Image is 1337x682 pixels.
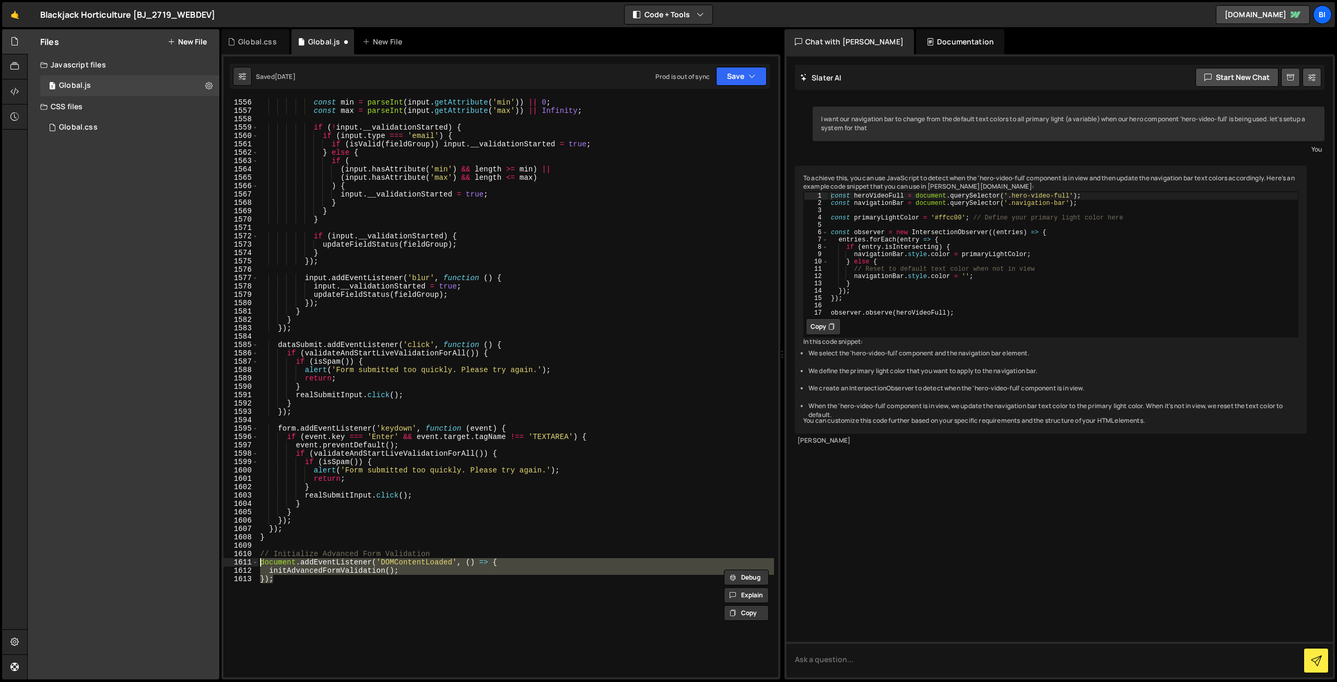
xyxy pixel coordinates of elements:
div: 1557 [224,107,259,115]
div: 1574 [224,249,259,257]
div: 9 [804,251,828,258]
div: 1610 [224,550,259,558]
div: 7 [804,236,828,244]
div: 1561 [224,140,259,148]
div: 1587 [224,357,259,366]
div: 1613 [224,575,259,583]
h2: Files [40,36,59,48]
div: 2 [804,200,828,207]
div: 8 [804,244,828,251]
div: 1573 [224,240,259,249]
button: Save [716,67,767,86]
div: 16 [804,302,828,309]
div: 1609 [224,541,259,550]
div: 5 [804,222,828,229]
div: 1601 [224,475,259,483]
div: 1578 [224,282,259,291]
div: 1558 [224,115,259,123]
a: [DOMAIN_NAME] [1216,5,1310,24]
li: When the 'hero-video-full' component is in view, we update the navigation bar text color to the p... [808,402,1298,420]
div: 1563 [224,157,259,165]
div: 1593 [224,408,259,416]
div: 1597 [224,441,259,449]
div: 6 [804,229,828,236]
div: 1582 [224,316,259,324]
div: 1566 [224,182,259,190]
div: 14 [804,287,828,295]
div: 1598 [224,449,259,458]
div: 1602 [224,483,259,491]
button: Debug [724,570,769,585]
div: 1607 [224,525,259,533]
li: We create an IntersectionObserver to detect when the 'hero-video-full' component is in view. [808,384,1298,393]
div: 1611 [224,558,259,567]
div: I want our navigation bar to change from the default text colors to all primary light (a variable... [813,107,1324,141]
div: 1562 [224,148,259,157]
div: 1599 [224,458,259,466]
div: 1556 [224,98,259,107]
div: 13 [804,280,828,287]
div: 1564 [224,165,259,174]
div: 1605 [224,508,259,516]
div: 1570 [224,215,259,224]
div: 1596 [224,433,259,441]
div: 15 [804,295,828,302]
div: Documentation [916,29,1004,54]
div: 1594 [224,416,259,424]
div: Global.js [308,37,340,47]
div: [DATE] [275,72,296,81]
div: 1583 [224,324,259,332]
div: 1612 [224,567,259,575]
li: We define the primary light color that you want to apply to the navigation bar. [808,367,1298,376]
div: 1585 [224,341,259,349]
div: New File [362,37,406,47]
div: 1560 [224,132,259,140]
h2: Slater AI [800,73,842,83]
div: To achieve this, you can use JavaScript to detect when the 'hero-video-full' component is in view... [795,166,1307,434]
a: 🤙 [2,2,28,27]
div: Saved [256,72,296,81]
div: 12 [804,273,828,280]
div: 1604 [224,500,259,508]
div: 1595 [224,424,259,433]
div: 3 [804,207,828,214]
div: You [815,144,1322,155]
div: 1577 [224,274,259,282]
div: 1591 [224,391,259,399]
div: 1565 [224,174,259,182]
div: 1608 [224,533,259,541]
div: 1584 [224,332,259,341]
div: 1606 [224,516,259,525]
div: 1 [804,192,828,200]
div: 10 [804,258,828,265]
div: 1589 [224,374,259,383]
div: Global.css [59,123,98,132]
div: 1575 [224,257,259,265]
div: 4 [804,214,828,222]
div: [PERSON_NAME] [797,436,1304,445]
div: 1567 [224,190,259,199]
li: We select the 'hero-video-full' component and the navigation bar element. [808,349,1298,358]
div: 1588 [224,366,259,374]
div: 16258/43966.css [40,117,219,138]
button: Explain [724,587,769,603]
div: 1579 [224,291,259,299]
div: 1559 [224,123,259,132]
div: 1569 [224,207,259,215]
div: 1571 [224,224,259,232]
button: Start new chat [1195,68,1279,87]
div: 1590 [224,383,259,391]
div: 1603 [224,491,259,500]
div: 1576 [224,265,259,274]
div: Global.css [238,37,277,47]
div: 1600 [224,466,259,475]
div: 1592 [224,399,259,408]
div: 1580 [224,299,259,307]
div: 17 [804,309,828,317]
div: 1568 [224,199,259,207]
div: Bi [1313,5,1332,24]
div: Chat with [PERSON_NAME] [784,29,914,54]
button: New File [168,38,207,46]
div: 1581 [224,307,259,316]
div: 1572 [224,232,259,240]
